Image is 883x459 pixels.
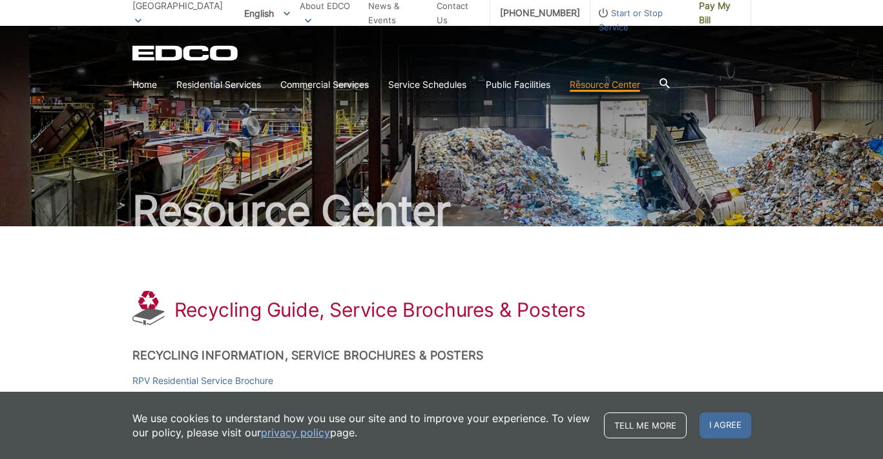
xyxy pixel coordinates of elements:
h2: Recycling Information, Service Brochures & Posters [132,348,751,363]
a: Residential Services [176,78,261,92]
p: We use cookies to understand how you use our site and to improve your experience. To view our pol... [132,411,591,440]
h2: Resource Center [132,190,751,231]
span: English [234,3,300,24]
a: RPV Residential Service Brochure [132,374,273,388]
a: Public Facilities [486,78,550,92]
a: Tell me more [604,412,687,438]
a: Commercial Services [280,78,369,92]
a: Home [132,78,157,92]
a: EDCD logo. Return to the homepage. [132,45,240,61]
h1: Recycling Guide, Service Brochures & Posters [174,298,587,321]
a: Resource Center [570,78,640,92]
a: Service Schedules [388,78,466,92]
span: I agree [700,412,751,438]
a: privacy policy [261,425,330,440]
